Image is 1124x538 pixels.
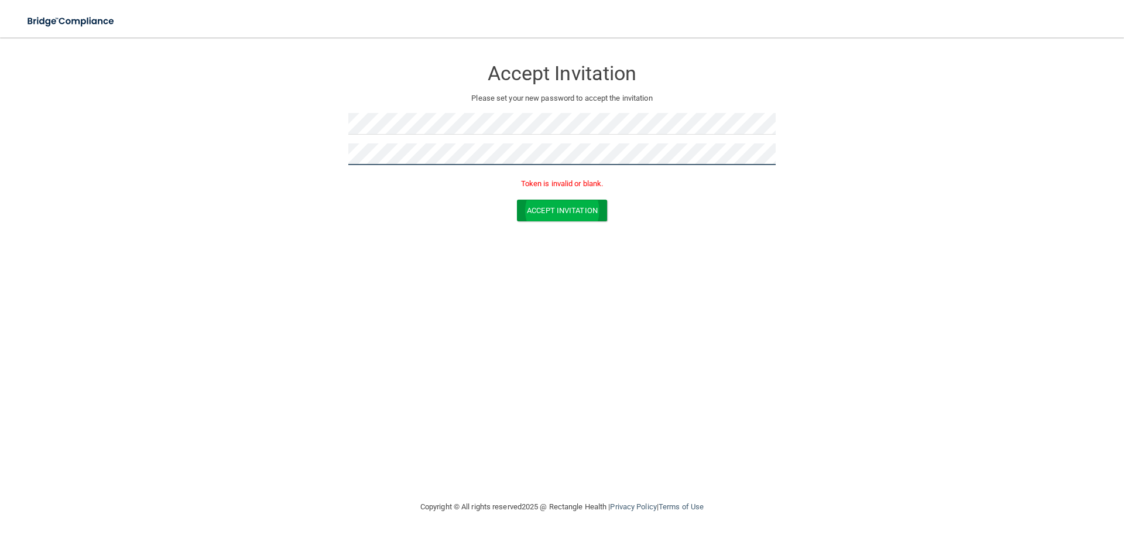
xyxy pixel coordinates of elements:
img: bridge_compliance_login_screen.278c3ca4.svg [18,9,125,33]
div: Copyright © All rights reserved 2025 @ Rectangle Health | | [348,488,776,526]
p: Please set your new password to accept the invitation [357,91,767,105]
p: Token is invalid or blank. [348,177,776,191]
h3: Accept Invitation [348,63,776,84]
a: Privacy Policy [610,502,656,511]
button: Accept Invitation [517,200,607,221]
a: Terms of Use [659,502,704,511]
iframe: Drift Widget Chat Controller [921,455,1110,502]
